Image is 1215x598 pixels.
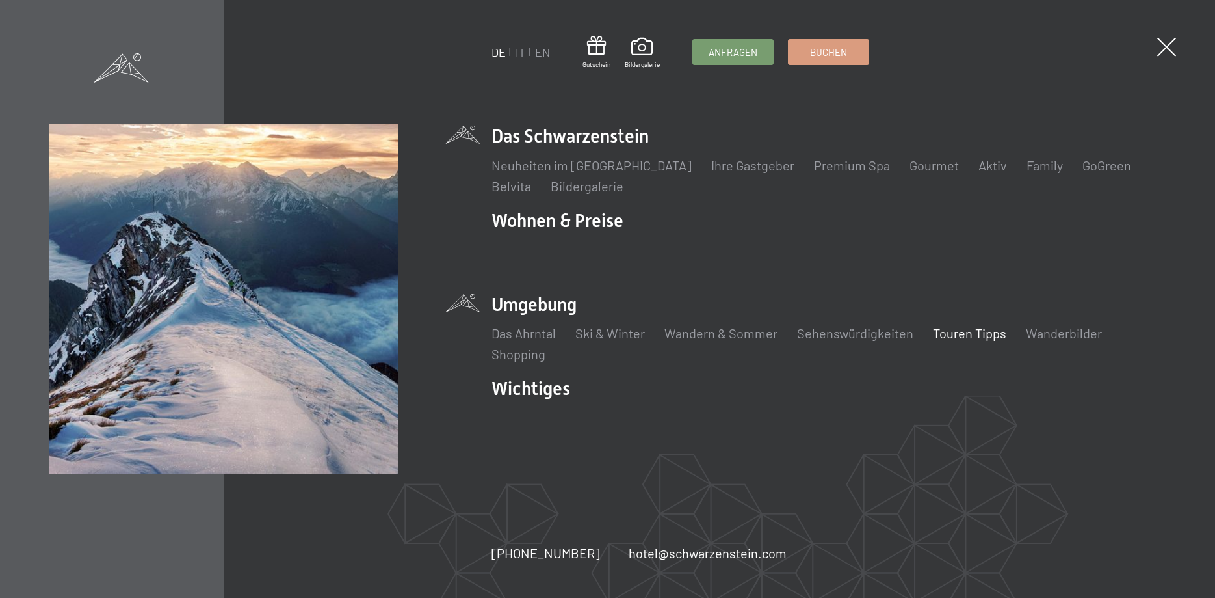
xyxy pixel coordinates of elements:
[1026,157,1063,173] a: Family
[625,60,660,69] span: Bildergalerie
[491,157,692,173] a: Neuheiten im [GEOGRAPHIC_DATA]
[491,545,600,561] span: [PHONE_NUMBER]
[491,325,556,341] a: Das Ahrntal
[709,46,757,59] span: Anfragen
[625,38,660,69] a: Bildergalerie
[693,40,773,64] a: Anfragen
[797,325,913,341] a: Sehenswürdigkeiten
[664,325,777,341] a: Wandern & Sommer
[535,45,550,59] a: EN
[789,40,869,64] a: Buchen
[814,157,890,173] a: Premium Spa
[491,45,506,59] a: DE
[516,45,525,59] a: IT
[582,60,610,69] span: Gutschein
[551,178,623,194] a: Bildergalerie
[711,157,794,173] a: Ihre Gastgeber
[629,544,787,562] a: hotel@schwarzenstein.com
[491,346,545,362] a: Shopping
[1082,157,1131,173] a: GoGreen
[909,157,959,173] a: Gourmet
[933,325,1006,341] a: Touren Tipps
[491,178,531,194] a: Belvita
[575,325,645,341] a: Ski & Winter
[978,157,1007,173] a: Aktiv
[1026,325,1102,341] a: Wanderbilder
[810,46,847,59] span: Buchen
[582,36,610,69] a: Gutschein
[491,544,600,562] a: [PHONE_NUMBER]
